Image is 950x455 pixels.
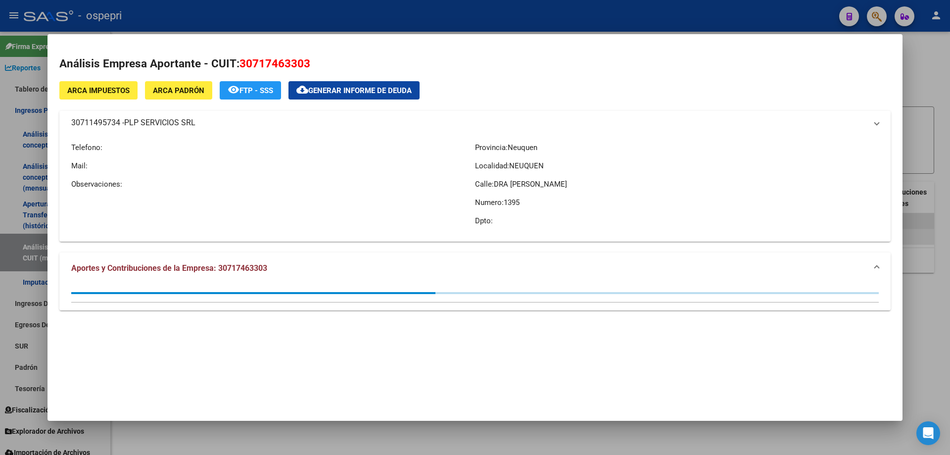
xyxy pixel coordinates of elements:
[239,57,310,70] span: 30717463303
[504,198,520,207] span: 1395
[296,84,308,96] mat-icon: cloud_download
[153,86,204,95] span: ARCA Padrón
[71,263,267,273] span: Aportes y Contribuciones de la Empresa: 30717463303
[220,81,281,100] button: FTP - SSS
[59,284,891,310] div: Aportes y Contribuciones de la Empresa: 30717463303
[239,86,273,95] span: FTP - SSS
[59,111,891,135] mat-expansion-panel-header: 30711495734 -PLP SERVICIOS SRL
[475,179,879,190] p: Calle:
[124,117,195,129] span: PLP SERVICIOS SRL
[71,142,475,153] p: Telefono:
[509,161,544,170] span: NEUQUEN
[475,142,879,153] p: Provincia:
[59,135,891,242] div: 30711495734 -PLP SERVICIOS SRL
[916,421,940,445] div: Open Intercom Messenger
[71,179,475,190] p: Observaciones:
[71,160,475,171] p: Mail:
[494,180,567,189] span: DRA [PERSON_NAME]
[59,253,891,284] mat-expansion-panel-header: Aportes y Contribuciones de la Empresa: 30717463303
[71,117,867,129] mat-panel-title: 30711495734 -
[308,86,412,95] span: Generar informe de deuda
[59,55,891,72] h2: Análisis Empresa Aportante - CUIT:
[508,143,537,152] span: Neuquen
[475,197,879,208] p: Numero:
[145,81,212,100] button: ARCA Padrón
[475,215,879,226] p: Dpto:
[59,81,138,100] button: ARCA Impuestos
[67,86,130,95] span: ARCA Impuestos
[228,84,239,96] mat-icon: remove_red_eye
[288,81,420,100] button: Generar informe de deuda
[475,160,879,171] p: Localidad:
